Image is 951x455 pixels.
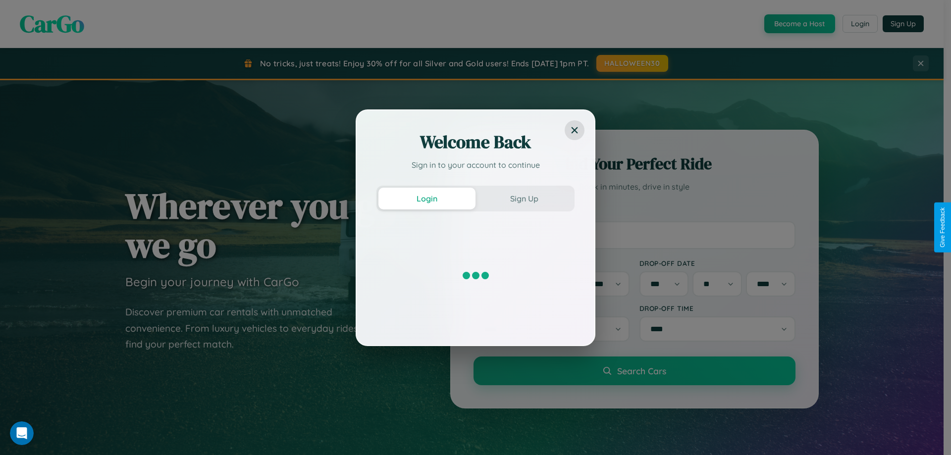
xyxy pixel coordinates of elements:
h2: Welcome Back [376,130,575,154]
div: Give Feedback [939,207,946,248]
button: Login [378,188,475,209]
iframe: Intercom live chat [10,421,34,445]
button: Sign Up [475,188,573,209]
p: Sign in to your account to continue [376,159,575,171]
